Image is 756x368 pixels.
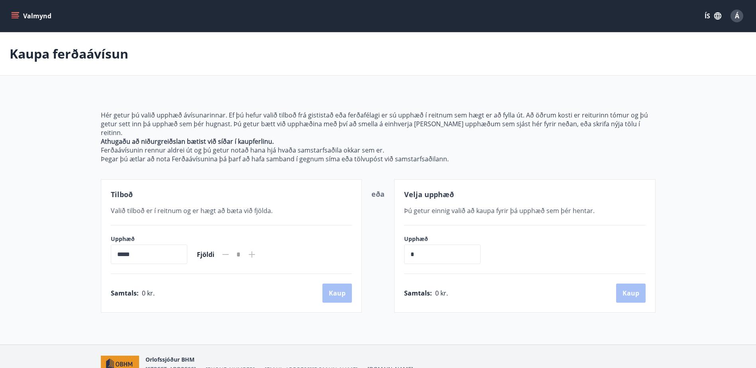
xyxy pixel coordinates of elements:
[101,146,656,155] p: Ferðaávísunin rennur aldrei út og þú getur notað hana hjá hvaða samstarfsaðila okkar sem er.
[111,235,187,243] label: Upphæð
[435,289,448,298] span: 0 kr.
[404,206,595,215] span: Þú getur einnig valið að kaupa fyrir þá upphæð sem þér hentar.
[404,235,489,243] label: Upphæð
[371,189,385,199] span: eða
[10,45,128,63] p: Kaupa ferðaávísun
[700,9,726,23] button: ÍS
[735,12,739,20] span: Á
[197,250,214,259] span: Fjöldi
[727,6,746,25] button: Á
[101,111,656,137] p: Hér getur þú valið upphæð ávísunarinnar. Ef þú hefur valið tilboð frá gististað eða ferðafélagi e...
[404,190,454,199] span: Velja upphæð
[10,9,55,23] button: menu
[404,289,432,298] span: Samtals :
[101,137,274,146] strong: Athugaðu að niðurgreiðslan bætist við síðar í kaupferlinu.
[111,289,139,298] span: Samtals :
[111,190,133,199] span: Tilboð
[111,206,273,215] span: Valið tilboð er í reitnum og er hægt að bæta við fjölda.
[101,155,656,163] p: Þegar þú ætlar að nota Ferðaávísunina þá þarf að hafa samband í gegnum síma eða tölvupóst við sam...
[142,289,155,298] span: 0 kr.
[145,356,194,363] span: Orlofssjóður BHM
